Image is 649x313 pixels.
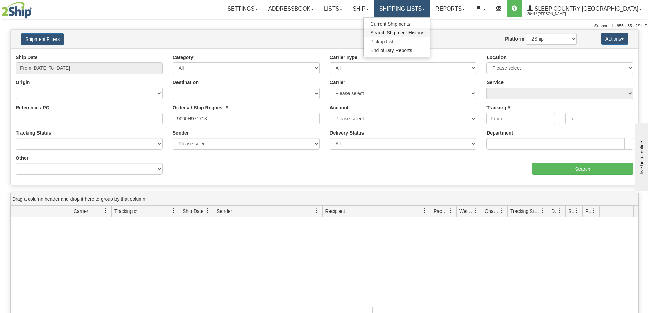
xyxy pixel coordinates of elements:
[330,54,357,61] label: Carrier Type
[532,163,633,175] input: Search
[330,104,349,111] label: Account
[364,19,430,28] a: Current Shipments
[527,11,578,17] span: 2044 / [PERSON_NAME]
[585,208,591,215] span: Pickup Status
[496,205,507,217] a: Charge filter column settings
[74,208,88,215] span: Carrier
[374,0,430,17] a: Shipping lists
[633,122,648,191] iframe: chat widget
[16,79,30,86] label: Origin
[533,6,638,12] span: Sleep Country [GEOGRAPHIC_DATA]
[2,2,32,19] img: logo2044.jpg
[588,205,599,217] a: Pickup Status filter column settings
[601,33,628,45] button: Actions
[217,208,232,215] span: Sender
[11,192,638,206] div: grid grouping header
[486,54,506,61] label: Location
[168,205,180,217] a: Tracking # filter column settings
[364,28,430,37] a: Search Shipment History
[325,208,345,215] span: Recipient
[554,205,565,217] a: Delivery Status filter column settings
[370,21,410,27] span: Current Shipments
[173,79,199,86] label: Destination
[222,0,263,17] a: Settings
[370,48,412,53] span: End of Day Reports
[347,0,374,17] a: Ship
[330,79,345,86] label: Carrier
[510,208,540,215] span: Tracking Status
[445,205,456,217] a: Packages filter column settings
[537,205,548,217] a: Tracking Status filter column settings
[486,79,504,86] label: Service
[21,33,64,45] button: Shipment Filters
[364,37,430,46] a: Pickup List
[183,208,203,215] span: Ship Date
[568,208,574,215] span: Shipment Issues
[430,0,470,17] a: Reports
[551,208,557,215] span: Delivery Status
[505,35,524,42] label: Platform
[173,129,189,136] label: Sender
[202,205,214,217] a: Ship Date filter column settings
[485,208,499,215] span: Charge
[434,208,448,215] span: Packages
[114,208,137,215] span: Tracking #
[173,54,194,61] label: Category
[319,0,347,17] a: Lists
[364,46,430,55] a: End of Day Reports
[16,129,51,136] label: Tracking Status
[571,205,582,217] a: Shipment Issues filter column settings
[2,23,647,29] div: Support: 1 - 855 - 55 - 2SHIP
[100,205,111,217] a: Carrier filter column settings
[470,205,482,217] a: Weight filter column settings
[263,0,319,17] a: Addressbook
[330,129,364,136] label: Delivery Status
[16,54,38,61] label: Ship Date
[486,129,513,136] label: Department
[486,113,555,124] input: From
[5,6,63,11] div: live help - online
[311,205,322,217] a: Sender filter column settings
[522,0,647,17] a: Sleep Country [GEOGRAPHIC_DATA] 2044 / [PERSON_NAME]
[16,155,28,161] label: Other
[419,205,431,217] a: Recipient filter column settings
[370,30,423,35] span: Search Shipment History
[565,113,633,124] input: To
[370,39,393,44] span: Pickup List
[486,104,510,111] label: Tracking #
[459,208,474,215] span: Weight
[16,104,50,111] label: Reference / PO
[173,104,228,111] label: Order # / Ship Request #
